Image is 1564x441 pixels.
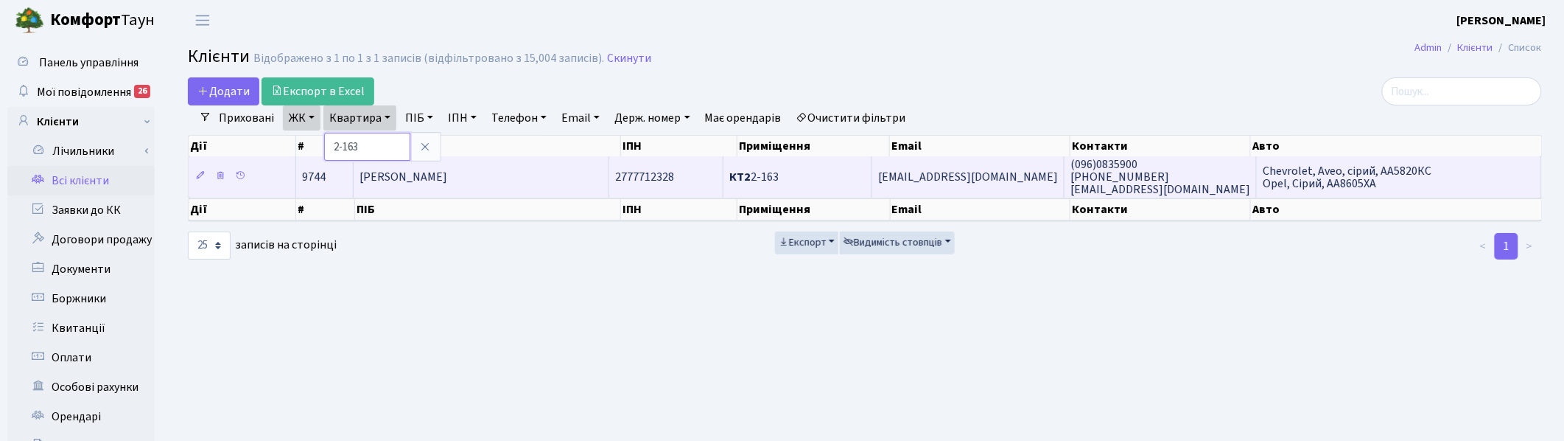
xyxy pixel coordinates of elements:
[15,6,44,35] img: logo.png
[7,313,155,343] a: Квитанції
[213,105,280,131] a: Приховані
[1070,156,1250,198] span: (096)0835900 [PHONE_NUMBER] [EMAIL_ADDRESS][DOMAIN_NAME]
[1251,136,1543,156] th: Авто
[7,195,155,225] a: Заявки до КК
[188,232,337,260] label: записів на сторінці
[188,77,259,105] a: Додати
[188,232,231,260] select: записів на сторінці
[844,235,942,250] span: Видимість стовпців
[729,169,751,185] b: КТ2
[621,136,737,156] th: ІПН
[399,105,439,131] a: ПІБ
[7,77,155,107] a: Мої повідомлення26
[134,85,150,98] div: 26
[1493,40,1542,56] li: Список
[699,105,788,131] a: Має орендарів
[615,169,674,185] span: 2777712328
[302,169,326,185] span: 9744
[878,169,1058,185] span: [EMAIL_ADDRESS][DOMAIN_NAME]
[729,169,779,185] span: 2-163
[1251,198,1543,220] th: Авто
[891,198,1071,220] th: Email
[607,52,651,66] a: Скинути
[262,77,374,105] a: Експорт в Excel
[296,198,355,220] th: #
[323,105,396,131] a: Квартира
[50,8,121,32] b: Комфорт
[1495,233,1518,260] a: 1
[442,105,483,131] a: ІПН
[360,169,447,185] span: [PERSON_NAME]
[7,107,155,136] a: Клієнти
[1070,136,1251,156] th: Контакти
[189,198,296,220] th: Дії
[1415,40,1442,55] a: Admin
[253,52,604,66] div: Відображено з 1 по 1 з 1 записів (відфільтровано з 15,004 записів).
[1263,163,1431,192] span: Chevrolet, Aveo, сірий, АА5820КС Opel, Сірий, AA8605XA
[355,136,621,156] th: ПІБ
[7,48,155,77] a: Панель управління
[296,136,355,156] th: #
[7,372,155,402] a: Особові рахунки
[775,232,839,254] button: Експорт
[1457,12,1546,29] a: [PERSON_NAME]
[621,198,737,220] th: ІПН
[1458,40,1493,55] a: Клієнти
[17,136,155,166] a: Лічильники
[50,8,155,33] span: Таун
[737,136,890,156] th: Приміщення
[890,136,1070,156] th: Email
[189,136,296,156] th: Дії
[1393,32,1564,63] nav: breadcrumb
[779,235,827,250] span: Експорт
[37,84,131,100] span: Мої повідомлення
[1457,13,1546,29] b: [PERSON_NAME]
[184,8,221,32] button: Переключити навігацію
[197,83,250,100] span: Додати
[283,105,320,131] a: ЖК
[355,198,621,220] th: ПІБ
[7,402,155,431] a: Орендарі
[485,105,553,131] a: Телефон
[7,225,155,254] a: Договори продажу
[609,105,695,131] a: Держ. номер
[1070,198,1251,220] th: Контакти
[840,232,955,254] button: Видимість стовпців
[7,343,155,372] a: Оплати
[188,44,250,69] span: Клієнти
[7,254,155,284] a: Документи
[790,105,912,131] a: Очистити фільтри
[555,105,606,131] a: Email
[39,55,138,71] span: Панель управління
[1382,77,1542,105] input: Пошук...
[737,198,890,220] th: Приміщення
[7,166,155,195] a: Всі клієнти
[7,284,155,313] a: Боржники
